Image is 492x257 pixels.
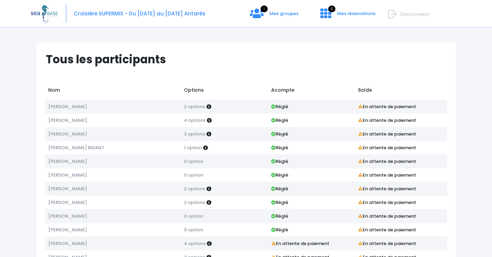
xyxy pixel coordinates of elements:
[358,227,416,233] strong: En attente de paiement
[48,103,87,110] span: [PERSON_NAME]
[355,83,447,100] td: Solde
[358,172,416,178] strong: En attente de paiement
[48,199,87,206] span: [PERSON_NAME]
[358,240,416,247] strong: En attente de paiement
[184,172,203,178] span: 0 option
[358,117,416,124] strong: En attente de paiement
[184,131,205,137] span: 3 options
[315,13,380,19] a: 5 Mes réservations
[358,199,416,206] strong: En attente de paiement
[358,158,416,165] strong: En attente de paiement
[184,213,203,219] span: 0 option
[48,144,104,151] span: [PERSON_NAME] BIDANT
[358,185,416,192] strong: En attente de paiement
[48,131,87,137] span: [PERSON_NAME]
[358,213,416,219] strong: En attente de paiement
[184,144,202,151] span: 1 option
[48,117,87,124] span: [PERSON_NAME]
[48,240,87,247] span: [PERSON_NAME]
[358,131,416,137] strong: En attente de paiement
[271,144,288,151] strong: Réglé
[184,199,205,206] span: 2 options
[358,144,416,151] strong: En attente de paiement
[328,5,335,12] span: 5
[48,227,87,233] span: [PERSON_NAME]
[184,117,205,124] span: 4 options
[271,199,288,206] strong: Réglé
[337,10,375,17] span: Mes réservations
[48,185,87,192] span: [PERSON_NAME]
[271,185,288,192] strong: Réglé
[271,172,288,178] strong: Réglé
[269,10,298,17] span: Mes groupes
[358,103,416,110] strong: En attente de paiement
[184,103,205,110] span: 2 options
[261,5,268,12] span: 1
[271,158,288,165] strong: Réglé
[48,172,87,178] span: [PERSON_NAME]
[271,117,288,124] strong: Réglé
[184,227,203,233] span: 0 option
[48,158,87,165] span: [PERSON_NAME]
[48,213,87,219] span: [PERSON_NAME]
[271,227,288,233] strong: Réglé
[184,240,205,247] span: 4 options
[244,13,304,19] a: 1 Mes groupes
[271,240,329,247] strong: En attente de paiement
[271,131,288,137] strong: Réglé
[271,213,288,219] strong: Réglé
[45,83,181,100] td: Nom
[181,83,268,100] td: Options
[400,11,430,17] span: Déconnexion
[46,53,452,66] h1: Tous les participants
[74,10,205,17] span: Croisière SUPERMIX - Du [DATE] au [DATE] Antarès
[184,185,205,192] span: 2 options
[184,158,203,165] span: 0 option
[268,83,355,100] td: Acompte
[271,103,288,110] strong: Réglé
